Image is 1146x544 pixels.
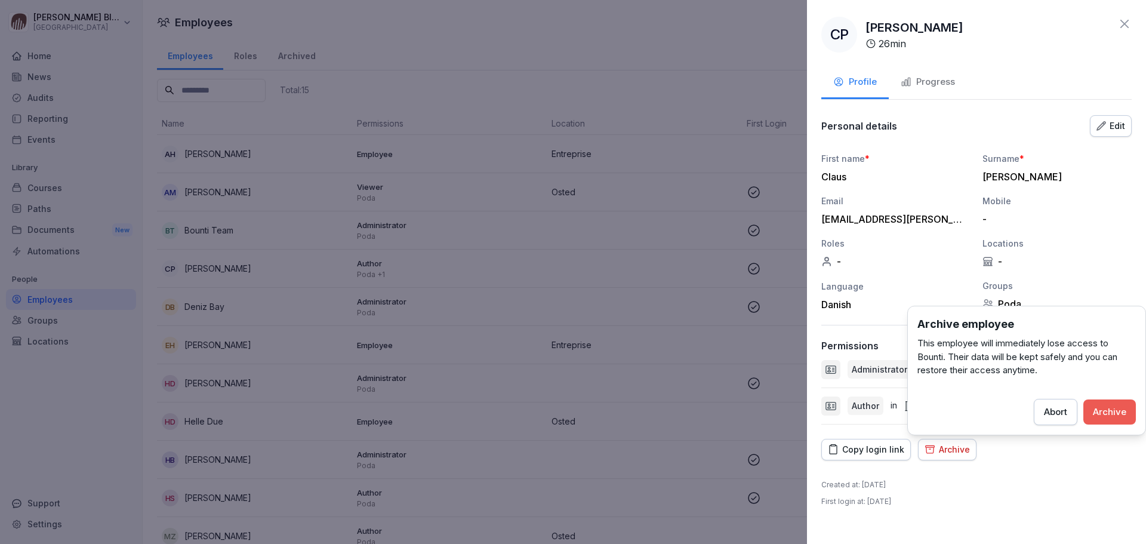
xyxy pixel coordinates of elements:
[925,443,970,456] div: Archive
[821,213,965,225] div: [EMAIL_ADDRESS][PERSON_NAME][DOMAIN_NAME]
[982,237,1132,250] div: Locations
[833,75,877,89] div: Profile
[917,337,1136,377] p: This employee will immediately lose access to Bounti. Their data will be kept safely and you can ...
[821,152,971,165] div: First name
[982,256,1132,268] div: -
[1044,405,1067,419] div: Abort
[821,299,971,311] div: Danish
[821,439,911,460] button: Copy login link
[821,480,886,490] p: Created at : [DATE]
[821,17,857,53] div: CP
[904,399,942,413] div: Poda
[821,496,891,507] p: First login at : [DATE]
[901,75,955,89] div: Progress
[982,171,1126,183] div: [PERSON_NAME]
[821,237,971,250] div: Roles
[1096,119,1125,133] div: Edit
[879,36,906,51] p: 26 min
[852,399,879,412] p: Author
[917,316,1136,332] h3: Archive employee
[982,195,1132,207] div: Mobile
[828,443,904,456] div: Copy login link
[821,256,971,268] div: -
[982,279,1132,292] div: Groups
[852,363,907,376] p: Administrator
[821,280,971,293] div: Language
[982,152,1132,165] div: Surname
[982,298,1132,310] div: Poda
[865,19,963,36] p: [PERSON_NAME]
[821,67,889,99] button: Profile
[821,120,897,132] p: Personal details
[891,399,897,413] p: in
[1034,399,1077,425] button: Abort
[821,195,971,207] div: Email
[1093,405,1126,419] div: Archive
[982,213,1126,225] div: -
[821,340,879,352] p: Permissions
[821,171,965,183] div: Claus
[1083,399,1136,425] button: Archive
[889,67,967,99] button: Progress
[918,439,976,460] button: Archive
[1090,115,1132,137] button: Edit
